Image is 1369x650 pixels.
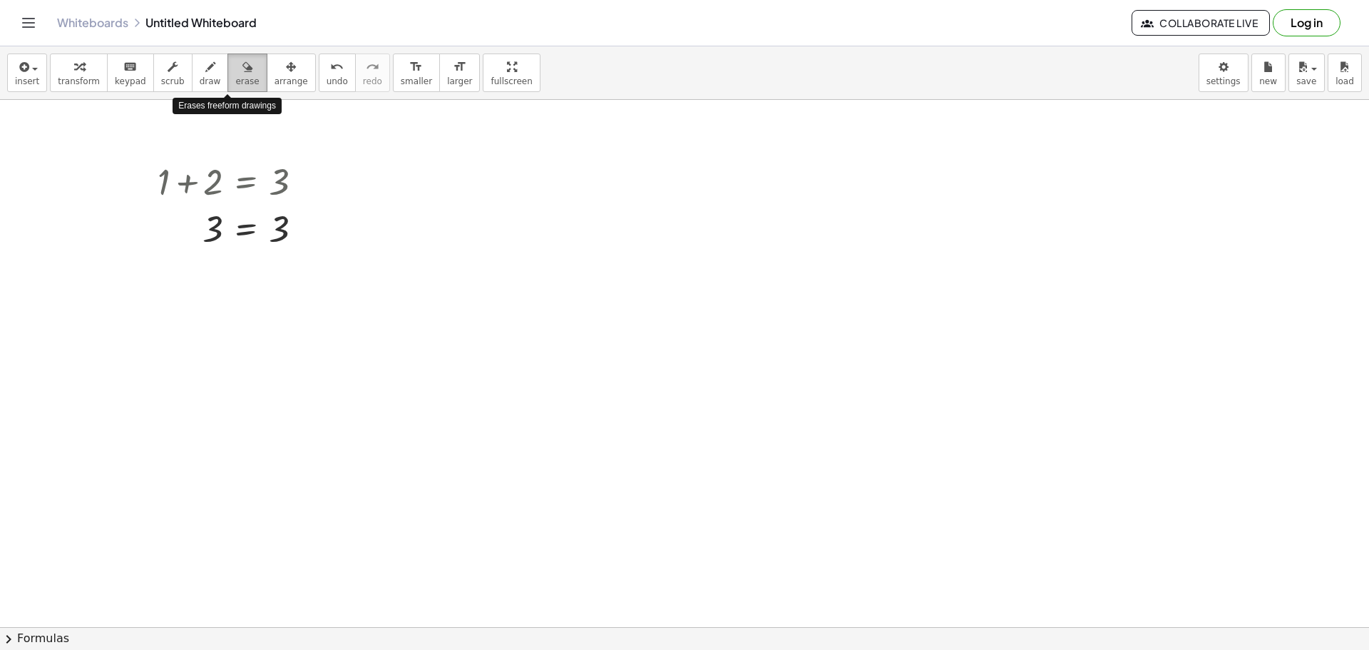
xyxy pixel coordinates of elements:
span: load [1335,76,1354,86]
button: load [1328,54,1362,92]
span: save [1296,76,1316,86]
button: transform [50,54,108,92]
button: insert [7,54,47,92]
i: undo [330,59,344,76]
span: keypad [115,76,146,86]
span: transform [58,76,100,86]
span: Collaborate Live [1144,16,1258,29]
i: format_size [453,59,466,76]
button: new [1251,54,1286,92]
i: format_size [409,59,423,76]
span: scrub [161,76,185,86]
button: keyboardkeypad [107,54,154,92]
span: smaller [401,76,432,86]
button: undoundo [319,54,356,92]
span: fullscreen [491,76,532,86]
i: redo [366,59,379,76]
button: Log in [1273,9,1340,36]
span: erase [235,76,259,86]
i: keyboard [123,59,137,76]
button: settings [1199,54,1248,92]
span: insert [15,76,39,86]
a: Whiteboards [57,16,128,30]
span: larger [447,76,472,86]
button: format_sizelarger [439,54,480,92]
button: redoredo [355,54,390,92]
button: save [1288,54,1325,92]
div: Erases freeform drawings [173,98,282,114]
button: arrange [267,54,316,92]
span: new [1259,76,1277,86]
button: Toggle navigation [17,11,40,34]
span: settings [1206,76,1241,86]
span: draw [200,76,221,86]
button: format_sizesmaller [393,54,440,92]
span: redo [363,76,382,86]
button: fullscreen [483,54,540,92]
button: erase [227,54,267,92]
span: arrange [275,76,308,86]
button: Collaborate Live [1132,10,1270,36]
button: scrub [153,54,193,92]
button: draw [192,54,229,92]
span: undo [327,76,348,86]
